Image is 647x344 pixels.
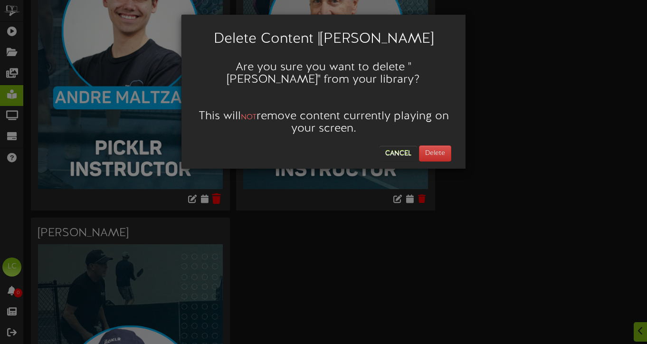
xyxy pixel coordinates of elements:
[196,61,451,86] h3: Are you sure you want to delete " [PERSON_NAME] " from your library?
[419,145,451,162] button: Delete
[241,113,257,122] span: NOT
[196,110,451,135] h3: This will remove content currently playing on your screen.
[380,146,417,161] button: Cancel
[196,31,451,47] h2: Delete Content | [PERSON_NAME]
